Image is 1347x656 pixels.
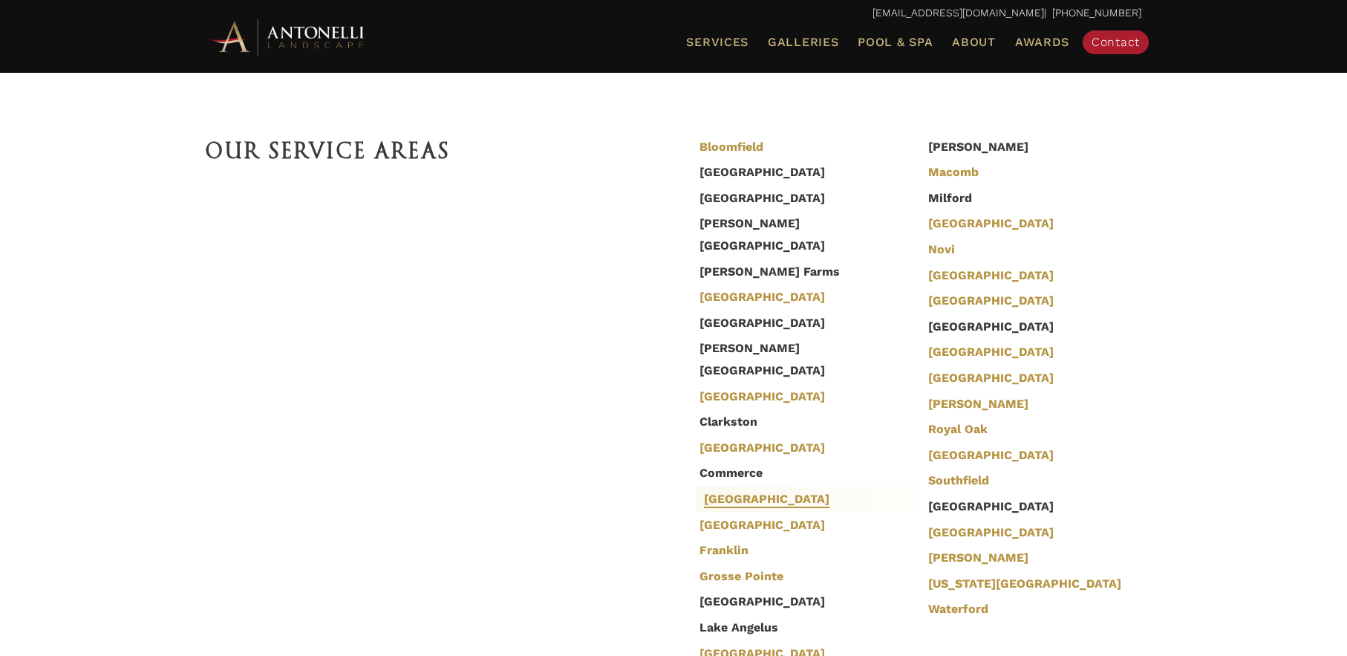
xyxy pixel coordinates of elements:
[692,185,913,211] li: [GEOGRAPHIC_DATA]
[928,345,1054,361] a: [GEOGRAPHIC_DATA]
[699,389,825,406] a: [GEOGRAPHIC_DATA]
[1015,35,1069,49] span: Awards
[921,494,1142,520] li: [GEOGRAPHIC_DATA]
[921,134,1142,160] li: [PERSON_NAME]
[1009,33,1075,52] a: Awards
[206,138,451,163] span: Our Service Areas
[704,492,829,508] a: [GEOGRAPHIC_DATA]
[928,577,1121,593] a: [US_STATE][GEOGRAPHIC_DATA]
[1083,30,1149,54] a: Contact
[692,211,913,259] li: [PERSON_NAME][GEOGRAPHIC_DATA]
[946,33,1002,52] a: About
[1092,35,1140,49] span: Contact
[206,16,369,57] img: Antonelli Horizontal Logo
[699,543,748,559] a: Franklin
[699,290,825,306] a: [GEOGRAPHIC_DATA]
[928,293,1054,310] a: [GEOGRAPHIC_DATA]
[692,409,913,435] li: Clarkston
[692,259,913,285] li: [PERSON_NAME] Farms
[928,525,1054,542] a: [GEOGRAPHIC_DATA]
[928,242,955,259] a: Novi
[858,35,933,49] span: Pool & Spa
[692,461,913,487] li: Commerce
[928,551,1028,567] a: [PERSON_NAME]
[952,36,996,48] span: About
[686,36,748,48] span: Services
[692,614,913,640] li: Lake Angelus
[928,602,988,618] a: Waterford
[680,33,754,52] a: Services
[699,518,825,534] a: [GEOGRAPHIC_DATA]
[873,7,1044,19] a: [EMAIL_ADDRESS][DOMAIN_NAME]
[692,336,913,383] li: [PERSON_NAME][GEOGRAPHIC_DATA]
[921,185,1142,211] li: Milford
[928,422,988,438] a: Royal Oak
[921,314,1142,340] li: [GEOGRAPHIC_DATA]
[699,140,763,156] a: Bloomfield
[928,165,979,181] a: Macomb
[692,160,913,186] li: [GEOGRAPHIC_DATA]
[928,473,989,490] a: Southfield
[928,268,1054,285] a: [GEOGRAPHIC_DATA]
[852,33,939,52] a: Pool & Spa
[762,33,844,52] a: Galleries
[692,310,913,336] li: [GEOGRAPHIC_DATA]
[768,35,838,49] span: Galleries
[692,589,913,615] li: [GEOGRAPHIC_DATA]
[928,397,1028,413] a: [PERSON_NAME]
[928,371,1054,387] a: [GEOGRAPHIC_DATA]
[699,441,825,457] a: [GEOGRAPHIC_DATA]
[928,216,1054,233] a: [GEOGRAPHIC_DATA]
[699,569,783,585] a: Grosse Pointe
[928,448,1054,464] a: [GEOGRAPHIC_DATA]
[206,4,1141,23] p: | [PHONE_NUMBER]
